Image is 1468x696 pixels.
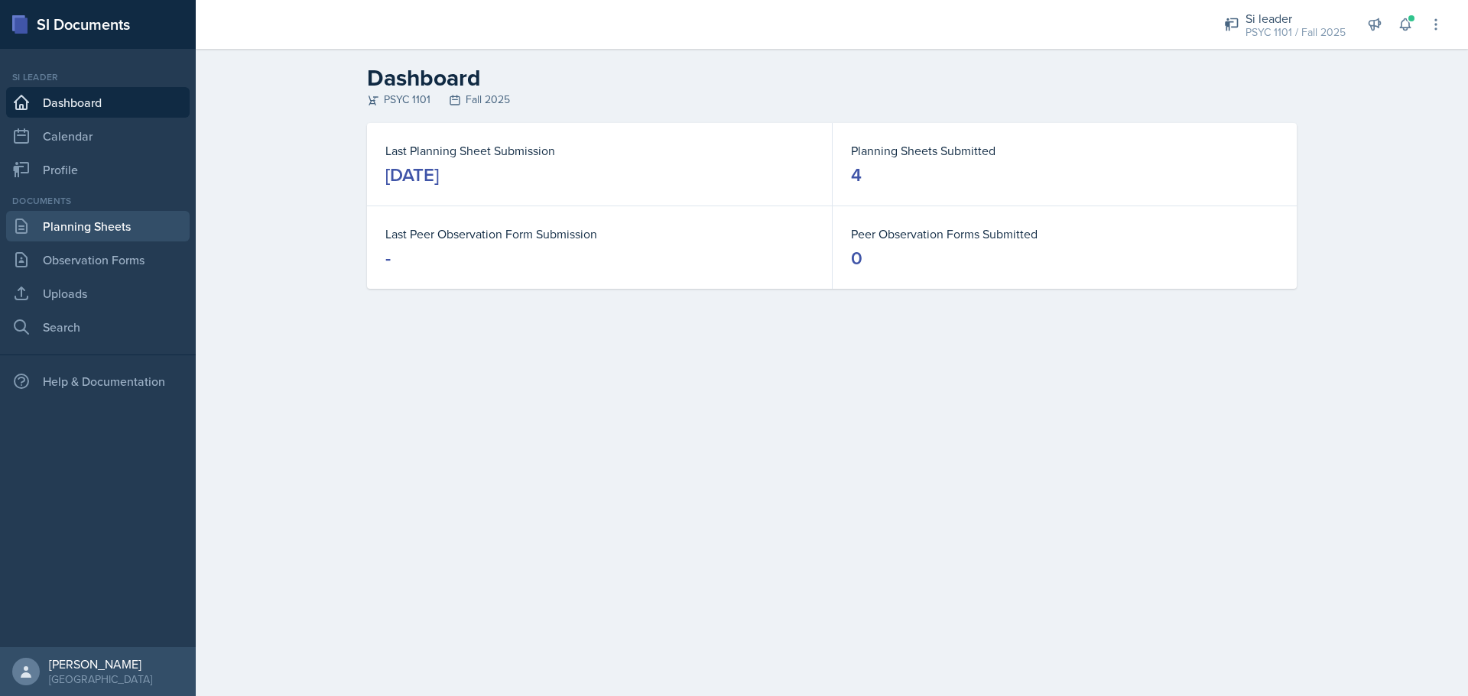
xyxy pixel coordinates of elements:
[6,244,190,275] a: Observation Forms
[6,278,190,309] a: Uploads
[6,87,190,118] a: Dashboard
[1246,24,1346,40] div: PSYC 1101 / Fall 2025
[385,141,814,160] dt: Last Planning Sheet Submission
[6,312,190,342] a: Search
[6,121,190,151] a: Calendar
[49,656,152,672] div: [PERSON_NAME]
[6,211,190,241] a: Planning Sheets
[367,92,1297,108] div: PSYC 1101 Fall 2025
[851,246,862,270] div: 0
[851,141,1278,160] dt: Planning Sheets Submitted
[6,154,190,185] a: Profile
[6,194,190,208] div: Documents
[6,366,190,397] div: Help & Documentation
[1246,9,1346,28] div: Si leader
[385,246,391,270] div: -
[851,163,862,187] div: 4
[385,225,814,243] dt: Last Peer Observation Form Submission
[49,672,152,687] div: [GEOGRAPHIC_DATA]
[367,64,1297,92] h2: Dashboard
[851,225,1278,243] dt: Peer Observation Forms Submitted
[385,163,439,187] div: [DATE]
[6,70,190,84] div: Si leader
